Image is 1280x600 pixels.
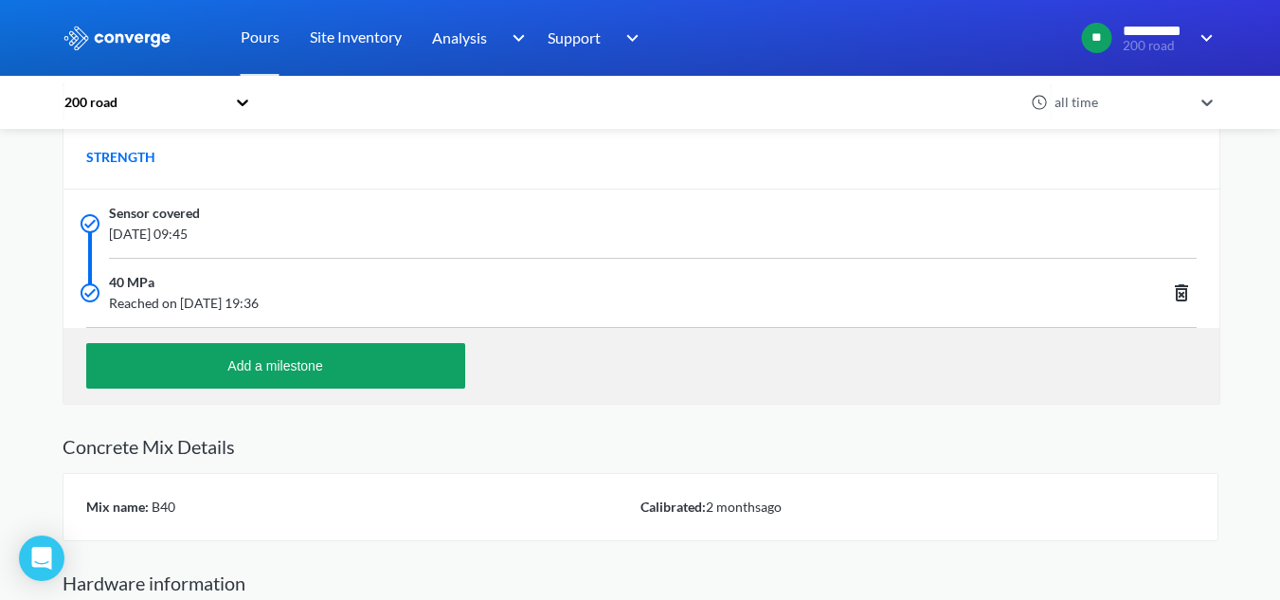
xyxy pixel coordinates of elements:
[86,147,155,168] span: STRENGTH
[1031,94,1048,111] img: icon-clock.svg
[109,224,967,245] span: [DATE] 09:45
[149,499,175,515] span: B40
[19,536,64,581] div: Open Intercom Messenger
[109,293,967,314] span: Reached on [DATE] 19:36
[548,26,601,49] span: Support
[1050,92,1192,113] div: all time
[63,435,1218,458] h2: Concrete Mix Details
[432,26,487,49] span: Analysis
[109,203,200,224] span: Sensor covered
[63,92,225,113] div: 200 road
[86,499,149,515] span: Mix name:
[640,499,706,515] span: Calibrated:
[63,572,1218,594] h2: Hardware information
[1188,27,1218,49] img: downArrow.svg
[86,343,465,389] button: Add a milestone
[706,499,782,515] span: 2 months ago
[614,27,644,49] img: downArrow.svg
[499,27,530,49] img: downArrow.svg
[1123,39,1188,53] span: 200 road
[63,26,172,50] img: logo_ewhite.svg
[109,272,154,293] span: 40 MPa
